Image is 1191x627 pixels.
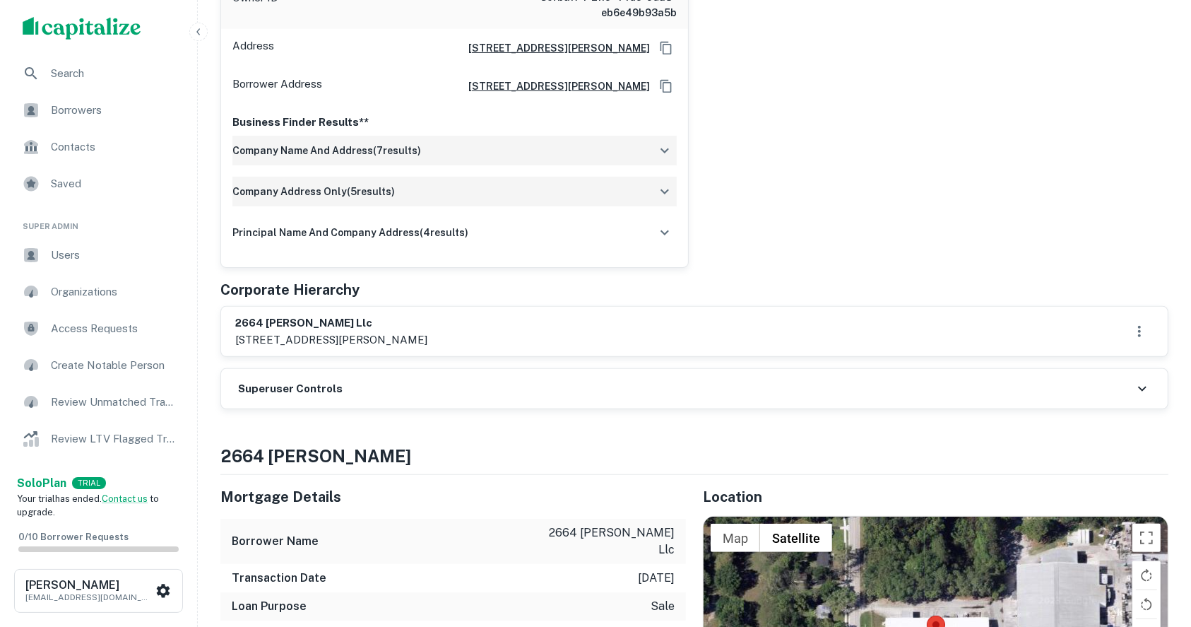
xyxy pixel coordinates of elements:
a: Organizations [11,275,186,309]
p: [STREET_ADDRESS][PERSON_NAME] [235,332,427,348]
button: Copy Address [656,37,677,59]
a: Access Requests [11,312,186,346]
h5: Mortgage Details [220,486,686,508]
p: 2664 [PERSON_NAME] llc [547,525,675,558]
span: Contacts [51,139,177,156]
h6: principal name and company address ( 4 results) [232,225,468,240]
h6: Borrower Name [232,533,319,550]
span: 0 / 10 Borrower Requests [18,532,129,542]
iframe: Chat Widget [1120,514,1191,582]
span: Users [51,247,177,264]
span: Borrowers [51,102,177,119]
strong: Solo Plan [17,476,66,490]
a: Search [11,57,186,90]
img: capitalize-logo.png [23,17,141,40]
button: Copy Address [656,76,677,97]
span: Saved [51,175,177,192]
button: Show satellite imagery [760,524,832,552]
h4: 2664 [PERSON_NAME] [220,443,1168,469]
a: [STREET_ADDRESS][PERSON_NAME] [457,40,650,56]
a: Saved [11,167,186,201]
h5: Location [703,486,1168,508]
a: Review Unmatched Transactions [11,385,186,419]
a: Lender Admin View [11,459,186,493]
h6: Loan Purpose [232,598,307,615]
span: Organizations [51,283,177,300]
h6: [PERSON_NAME] [25,580,153,591]
p: Borrower Address [232,76,322,97]
h6: Transaction Date [232,570,326,587]
a: Contacts [11,130,186,164]
h6: company address only ( 5 results) [232,184,395,199]
button: Rotate map counterclockwise [1132,590,1161,619]
button: Show street map [711,524,760,552]
h6: 2664 [PERSON_NAME] llc [235,315,427,332]
a: Users [11,238,186,272]
p: Address [232,37,274,59]
li: Super Admin [11,204,186,238]
p: [EMAIL_ADDRESS][DOMAIN_NAME] [25,591,153,604]
span: Review Unmatched Transactions [51,394,177,411]
h6: company name and address ( 7 results) [232,143,421,158]
h5: Corporate Hierarchy [220,279,360,300]
a: Contact us [102,493,148,504]
p: Business Finder Results** [232,114,677,131]
a: SoloPlan [17,475,66,492]
span: Access Requests [51,320,177,337]
p: [DATE] [638,570,675,587]
span: Your trial has ended. to upgrade. [17,493,159,518]
a: Borrowers [11,93,186,127]
span: Create Notable Person [51,357,177,374]
a: Review LTV Flagged Transactions [11,422,186,456]
span: Search [51,65,177,82]
span: Review LTV Flagged Transactions [51,430,177,447]
div: TRIAL [72,477,106,489]
h6: Superuser Controls [238,381,343,397]
a: Create Notable Person [11,348,186,382]
p: sale [651,598,675,615]
button: [PERSON_NAME][EMAIL_ADDRESS][DOMAIN_NAME] [14,569,183,613]
a: [STREET_ADDRESS][PERSON_NAME] [457,78,650,94]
